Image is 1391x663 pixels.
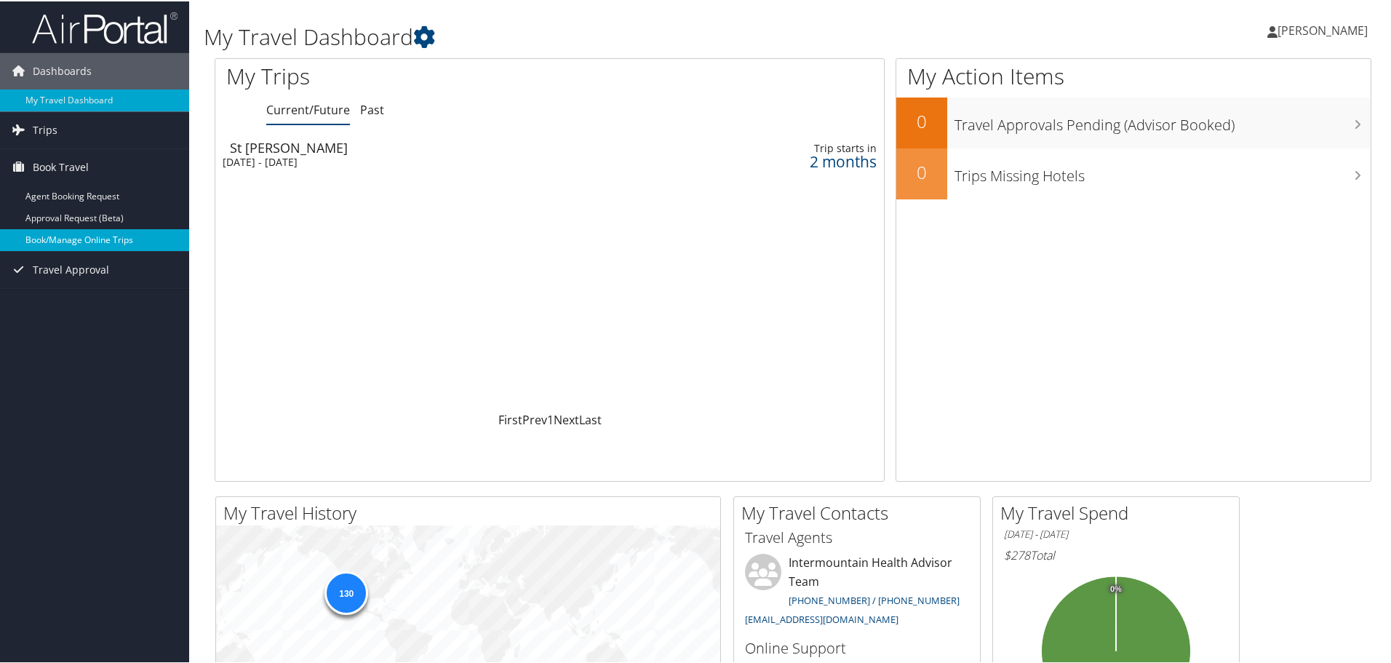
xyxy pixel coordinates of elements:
[717,140,877,154] div: Trip starts in
[522,410,547,426] a: Prev
[324,570,368,614] div: 130
[954,157,1371,185] h3: Trips Missing Hotels
[226,60,594,90] h1: My Trips
[745,526,969,547] h3: Travel Agents
[896,60,1371,90] h1: My Action Items
[33,250,109,287] span: Travel Approval
[789,592,960,606] a: [PHONE_NUMBER] / [PHONE_NUMBER]
[498,410,522,426] a: First
[579,410,602,426] a: Last
[741,499,980,524] h2: My Travel Contacts
[896,147,1371,198] a: 0Trips Missing Hotels
[738,552,976,630] li: Intermountain Health Advisor Team
[230,140,641,153] div: St [PERSON_NAME]
[1004,526,1228,540] h6: [DATE] - [DATE]
[266,100,350,116] a: Current/Future
[33,111,57,147] span: Trips
[1004,546,1030,562] span: $278
[554,410,579,426] a: Next
[1267,7,1382,51] a: [PERSON_NAME]
[745,611,898,624] a: [EMAIL_ADDRESS][DOMAIN_NAME]
[223,499,720,524] h2: My Travel History
[745,637,969,657] h3: Online Support
[896,96,1371,147] a: 0Travel Approvals Pending (Advisor Booked)
[1110,584,1122,592] tspan: 0%
[33,148,89,184] span: Book Travel
[954,106,1371,134] h3: Travel Approvals Pending (Advisor Booked)
[717,154,877,167] div: 2 months
[32,9,178,44] img: airportal-logo.png
[896,159,947,183] h2: 0
[896,108,947,132] h2: 0
[1000,499,1239,524] h2: My Travel Spend
[1004,546,1228,562] h6: Total
[223,154,634,167] div: [DATE] - [DATE]
[33,52,92,88] span: Dashboards
[547,410,554,426] a: 1
[360,100,384,116] a: Past
[1278,21,1368,37] span: [PERSON_NAME]
[204,20,989,51] h1: My Travel Dashboard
